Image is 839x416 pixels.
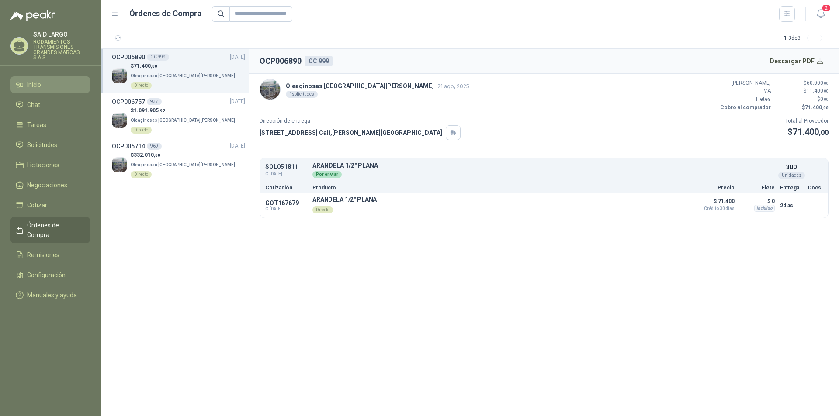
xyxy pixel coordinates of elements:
[27,140,57,150] span: Solicitudes
[112,141,245,179] a: OCP006714969[DATE] Company Logo$332.010,00Oleaginosas [GEOGRAPHIC_DATA][PERSON_NAME]Directo
[286,91,318,98] div: 1 solicitudes
[823,89,829,93] span: ,00
[718,87,771,95] p: IVA
[260,117,461,125] p: Dirección de entrega
[27,80,41,89] span: Inicio
[131,127,152,134] div: Directo
[112,68,127,83] img: Company Logo
[27,200,47,210] span: Cotizar
[776,95,829,103] p: $
[780,200,803,211] p: 2 días
[10,157,90,173] a: Licitaciones
[147,54,169,61] div: OC 999
[823,97,829,102] span: ,00
[134,63,157,69] span: 71.400
[754,205,775,212] div: Incluido
[10,137,90,153] a: Solicitudes
[265,171,307,178] span: C: [DATE]
[112,97,145,107] h3: OCP006757
[27,160,59,170] span: Licitaciones
[112,52,145,62] h3: OCP006890
[807,88,829,94] span: 11.400
[134,152,160,158] span: 332.010
[27,220,82,240] span: Órdenes de Compra
[112,52,245,89] a: OCP006890OC 999[DATE] Company Logo$71.400,00Oleaginosas [GEOGRAPHIC_DATA][PERSON_NAME]Directo
[230,97,245,106] span: [DATE]
[437,83,469,89] span: 21 ago, 2025
[27,100,40,110] span: Chat
[265,199,307,206] p: COT167679
[740,196,775,206] p: $ 0
[718,79,771,87] p: [PERSON_NAME]
[785,117,829,125] p: Total al Proveedor
[230,142,245,150] span: [DATE]
[718,103,771,112] p: Cobro al comprador
[112,113,127,128] img: Company Logo
[131,73,235,78] span: Oleaginosas [GEOGRAPHIC_DATA][PERSON_NAME]
[131,107,245,115] p: $
[27,180,67,190] span: Negociaciones
[265,164,307,170] p: SOL051811
[813,6,829,22] button: 2
[819,128,829,137] span: ,00
[312,185,686,190] p: Producto
[112,97,245,134] a: OCP006757937[DATE] Company Logo$1.091.905,92Oleaginosas [GEOGRAPHIC_DATA][PERSON_NAME]Directo
[776,79,829,87] p: $
[786,162,797,172] p: 300
[260,55,302,67] h2: OCP006890
[808,185,823,190] p: Docs
[27,250,59,260] span: Remisiones
[260,128,442,138] p: [STREET_ADDRESS] Cali , [PERSON_NAME][GEOGRAPHIC_DATA]
[27,120,46,130] span: Tareas
[10,96,90,113] a: Chat
[312,162,775,169] p: ARANDELA 1/2" PLANA
[10,247,90,263] a: Remisiones
[10,117,90,133] a: Tareas
[822,105,829,110] span: ,00
[691,185,735,190] p: Precio
[784,31,829,45] div: 1 - 3 de 3
[134,107,165,113] span: 1.091.905
[718,95,771,103] p: Fletes
[27,290,77,300] span: Manuales y ayuda
[312,171,342,178] div: Por enviar
[230,53,245,62] span: [DATE]
[27,270,66,280] span: Configuración
[131,62,245,70] p: $
[10,76,90,93] a: Inicio
[131,82,152,89] div: Directo
[131,151,245,159] p: $
[778,172,805,179] div: Unidades
[147,98,162,105] div: 937
[776,103,829,112] p: $
[740,185,775,190] p: Flete
[820,96,829,102] span: 0
[776,87,829,95] p: $
[823,81,829,86] span: ,00
[312,206,333,213] div: Directo
[10,10,55,21] img: Logo peakr
[147,143,162,150] div: 969
[151,64,157,69] span: ,00
[780,185,803,190] p: Entrega
[265,185,307,190] p: Cotización
[10,177,90,193] a: Negociaciones
[305,56,333,66] div: OC 999
[131,118,235,123] span: Oleaginosas [GEOGRAPHIC_DATA][PERSON_NAME]
[691,206,735,211] span: Crédito 30 días
[805,104,829,110] span: 71.400
[112,141,145,151] h3: OCP006714
[10,197,90,213] a: Cotizar
[265,206,307,212] span: C: [DATE]
[131,162,235,167] span: Oleaginosas [GEOGRAPHIC_DATA][PERSON_NAME]
[10,267,90,283] a: Configuración
[793,127,829,137] span: 71.400
[286,81,469,91] p: Oleaginosas [GEOGRAPHIC_DATA][PERSON_NAME]
[131,171,152,178] div: Directo
[312,196,377,203] p: ARANDELA 1/2" PLANA
[765,52,829,70] button: Descargar PDF
[154,153,160,158] span: ,00
[112,157,127,172] img: Company Logo
[691,196,735,211] p: $ 71.400
[822,4,831,12] span: 2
